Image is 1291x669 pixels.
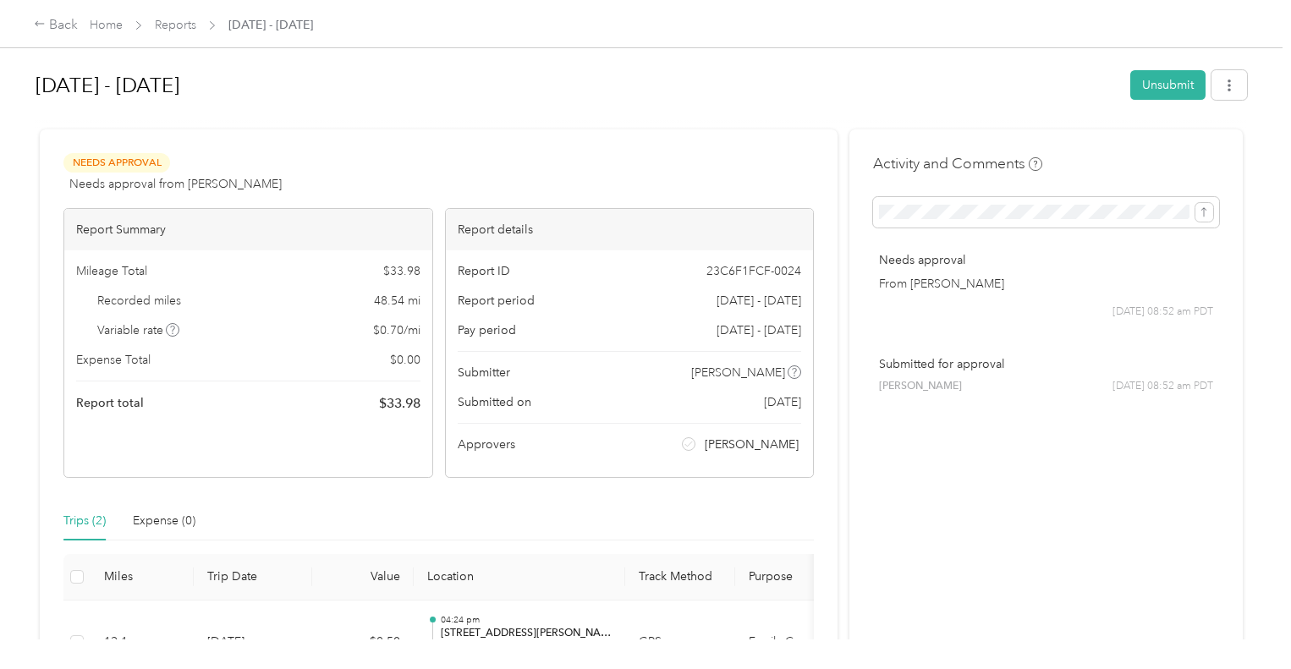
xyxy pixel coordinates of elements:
span: Needs Approval [63,153,170,173]
a: Reports [155,18,196,32]
span: 48.54 mi [374,292,420,310]
div: Expense (0) [133,512,195,530]
span: [DATE] 08:52 am PDT [1112,379,1213,394]
span: [DATE] - [DATE] [717,321,801,339]
th: Trip Date [194,554,312,600]
span: $ 0.00 [390,351,420,369]
th: Purpose [735,554,862,600]
span: [PERSON_NAME] [691,364,785,381]
p: Submitted for approval [879,355,1213,373]
span: [DATE] - [DATE] [717,292,801,310]
span: [PERSON_NAME] [879,379,962,394]
p: From [PERSON_NAME] [879,275,1213,293]
th: Track Method [625,554,735,600]
p: Needs approval [879,251,1213,269]
span: Recorded miles [97,292,181,310]
span: $ 33.98 [379,393,420,414]
h1: Aug 18 - 31, 2025 [36,65,1118,106]
th: Location [414,554,625,600]
span: [DATE] - [DATE] [228,16,313,34]
iframe: Everlance-gr Chat Button Frame [1196,574,1291,669]
span: Report ID [458,262,510,280]
span: Mileage Total [76,262,147,280]
span: Pay period [458,321,516,339]
span: $ 0.70 / mi [373,321,420,339]
span: 23C6F1FCF-0024 [706,262,801,280]
div: Back [34,15,78,36]
span: Report period [458,292,535,310]
span: Report total [76,394,144,412]
span: [DATE] [764,393,801,411]
div: Report Summary [64,209,432,250]
span: Submitted on [458,393,531,411]
span: $ 33.98 [383,262,420,280]
span: Expense Total [76,351,151,369]
h4: Activity and Comments [873,153,1042,174]
p: 04:24 pm [441,614,612,626]
th: Miles [91,554,194,600]
span: Approvers [458,436,515,453]
span: [DATE] 08:52 am PDT [1112,304,1213,320]
span: Variable rate [97,321,180,339]
a: Home [90,18,123,32]
span: [PERSON_NAME] [705,436,799,453]
p: [STREET_ADDRESS][PERSON_NAME] [441,626,612,641]
th: Value [312,554,414,600]
div: Trips (2) [63,512,106,530]
span: Needs approval from [PERSON_NAME] [69,175,282,193]
button: Unsubmit [1130,70,1206,100]
div: Report details [446,209,814,250]
span: Submitter [458,364,510,381]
